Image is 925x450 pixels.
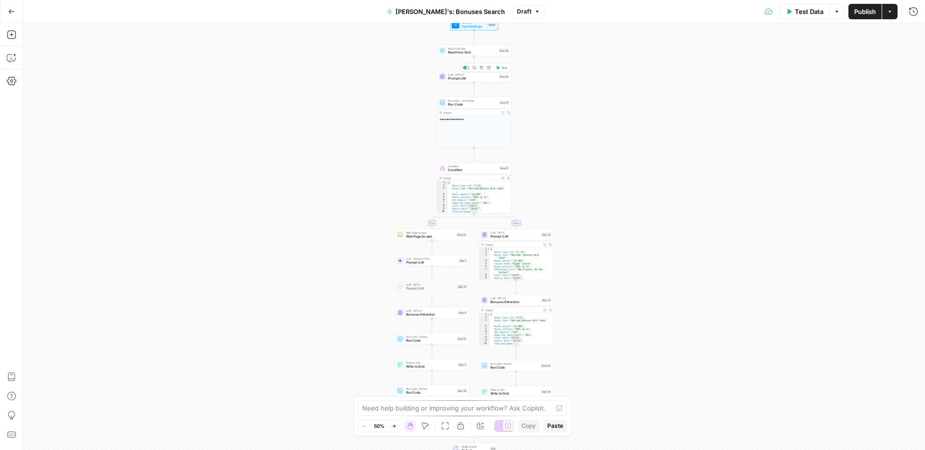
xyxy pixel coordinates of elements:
button: Draft [513,5,544,18]
g: Edge from step_12 to step_4 [431,292,433,306]
span: Run Code · Python [490,362,539,366]
span: Prompt LLM [448,76,497,81]
button: Copy [517,420,540,432]
div: Output [486,308,541,312]
span: Write to Grid [490,388,539,392]
div: 11 [437,213,448,216]
g: Edge from step_34 to step_1 [431,240,433,254]
span: Toggle code folding, rows 1 through 21 [487,248,490,251]
span: Condition [448,168,497,172]
span: [PERSON_NAME]'s: Bonuses Search [396,7,505,16]
span: Run Code [406,390,455,395]
div: Step 11 [458,363,467,367]
div: 2 [479,251,490,253]
span: LLM · GPT-4.1 [406,309,456,313]
button: Test Data [780,4,829,19]
div: 3 [479,253,490,259]
div: 6 [479,331,490,333]
div: 5 [479,328,490,331]
span: 50% [374,422,384,430]
span: Input Settings [462,24,486,29]
div: LLM · GPT-4.1Prompt LLMStep 39Test [437,71,512,82]
span: Draft [517,7,531,16]
div: Step 4 [458,311,467,315]
span: Test Data [795,7,823,16]
div: 9 [479,339,490,342]
span: LLM · GPT-4.1 [490,296,539,300]
div: Run Code · PythonRun CodeStep 14 [395,333,469,344]
span: LLM · GPT-4.1 [448,73,497,77]
div: Step 14 [457,337,467,341]
span: Prompt LLM [490,234,539,239]
div: Step 12 [457,285,467,289]
div: 7 [437,201,448,204]
div: 1 [479,248,490,251]
span: Web Page Scrape [406,231,455,235]
div: Step 1 [459,259,467,263]
g: Edge from step_39 to step_10 [474,82,475,96]
span: Bonuses Extraction [490,300,539,304]
span: Condition [448,164,497,168]
div: 6 [437,199,448,201]
span: Write to Grid [490,391,539,396]
div: WorkflowInput SettingsInputs [437,19,512,30]
span: Copy [521,422,536,430]
span: Test [502,66,507,70]
span: Bonuses Extraction [406,312,456,317]
div: 10 [479,342,490,345]
div: LLM · GPT-4.1Bonuses ExtractionStep 23Output{ "bonus_type_crm":"2;23", "bonus_type":"Welcome;Bonu... [479,294,554,345]
div: 1 [479,313,490,316]
g: Edge from step_21 to step_34 [431,213,474,228]
div: 6 [479,265,490,268]
div: 4 [479,325,490,328]
g: Edge from step_23 to step_24 [515,345,517,359]
span: Toggle code folding, rows 1 through 21 [487,313,490,316]
span: Web Page Scrape [406,234,455,239]
div: LLM · GPT-5Prompt LLMStep 12 [395,281,469,292]
div: Step 21 [499,166,509,171]
g: Edge from step_1 to step_12 [431,266,433,280]
span: LLM · GPT-5 [406,283,455,287]
g: Edge from step_21-conditional-end to end [474,434,475,443]
span: Run Code [406,338,455,343]
div: 8 [479,336,490,339]
div: Write to GridWrite to GridStep 11 [395,359,469,371]
span: Prompt LLM [406,286,455,291]
span: Run Code [490,365,539,370]
div: Write to GridWrite to GridStep 25 [479,386,554,397]
div: Web Page ScrapeWeb Page ScrapeStep 34 [395,229,469,240]
div: 3 [479,319,490,325]
span: Read from Grid [448,47,497,51]
div: Step 22 [541,233,552,237]
g: Edge from step_14 to step_11 [431,344,433,358]
span: Run Code · Python [406,387,455,391]
div: Step 10 [499,101,509,105]
g: Edge from step_21 to step_22 [474,213,517,228]
div: 11 [479,345,490,348]
span: Toggle code folding, rows 1 through 21 [445,181,448,184]
button: Paste [543,420,567,432]
div: Step 25 [541,390,552,394]
g: Edge from step_22 to step_23 [515,280,517,294]
span: Single Output [462,445,488,449]
div: 5 [479,262,490,265]
div: 4 [437,193,448,196]
button: Test [494,65,509,71]
div: 8 [437,204,448,207]
span: Paste [547,422,563,430]
span: Run Code · JavaScript [448,99,497,103]
div: 7 [479,268,490,274]
div: 4 [479,259,490,262]
div: 2 [479,316,490,319]
div: Run Code · PythonRun CodeStep 24 [479,360,554,371]
div: 7 [479,333,490,336]
div: ConditionConditionStep 21Output{ "bonus_type_crm":"2;23", "bonus_type":"Welcome;Bonuses With Code... [437,162,512,213]
div: 1 [437,181,448,184]
div: Step 23 [541,298,552,303]
span: LLM · Gemini 2.5 Pro [406,257,457,261]
g: Edge from step_4 to step_14 [431,318,433,332]
div: Output [443,111,498,115]
div: Read from GridRead from GridStep 38 [437,45,512,56]
span: Run Code [448,102,497,107]
div: 9 [479,277,490,279]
